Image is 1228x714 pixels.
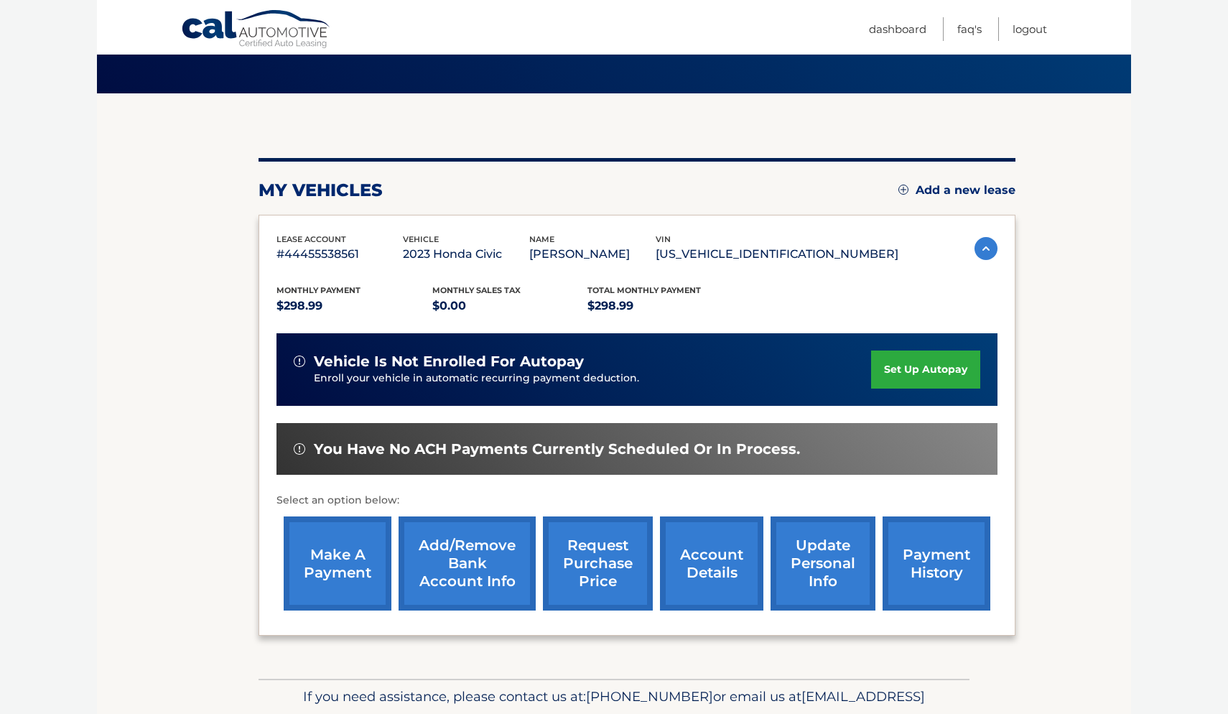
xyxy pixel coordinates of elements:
[284,516,391,611] a: make a payment
[276,296,432,316] p: $298.99
[587,285,701,295] span: Total Monthly Payment
[403,234,439,244] span: vehicle
[181,9,332,51] a: Cal Automotive
[529,234,554,244] span: name
[656,234,671,244] span: vin
[276,285,361,295] span: Monthly Payment
[399,516,536,611] a: Add/Remove bank account info
[259,180,383,201] h2: my vehicles
[276,244,403,264] p: #44455538561
[660,516,763,611] a: account details
[957,17,982,41] a: FAQ's
[975,237,997,260] img: accordion-active.svg
[432,285,521,295] span: Monthly sales Tax
[294,356,305,367] img: alert-white.svg
[898,183,1015,198] a: Add a new lease
[898,185,908,195] img: add.svg
[529,244,656,264] p: [PERSON_NAME]
[403,244,529,264] p: 2023 Honda Civic
[656,244,898,264] p: [US_VEHICLE_IDENTIFICATION_NUMBER]
[276,234,346,244] span: lease account
[586,688,713,705] span: [PHONE_NUMBER]
[294,443,305,455] img: alert-white.svg
[314,353,584,371] span: vehicle is not enrolled for autopay
[432,296,588,316] p: $0.00
[883,516,990,611] a: payment history
[314,440,800,458] span: You have no ACH payments currently scheduled or in process.
[314,371,871,386] p: Enroll your vehicle in automatic recurring payment deduction.
[871,351,980,389] a: set up autopay
[771,516,875,611] a: update personal info
[869,17,926,41] a: Dashboard
[543,516,653,611] a: request purchase price
[1013,17,1047,41] a: Logout
[276,492,997,509] p: Select an option below:
[587,296,743,316] p: $298.99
